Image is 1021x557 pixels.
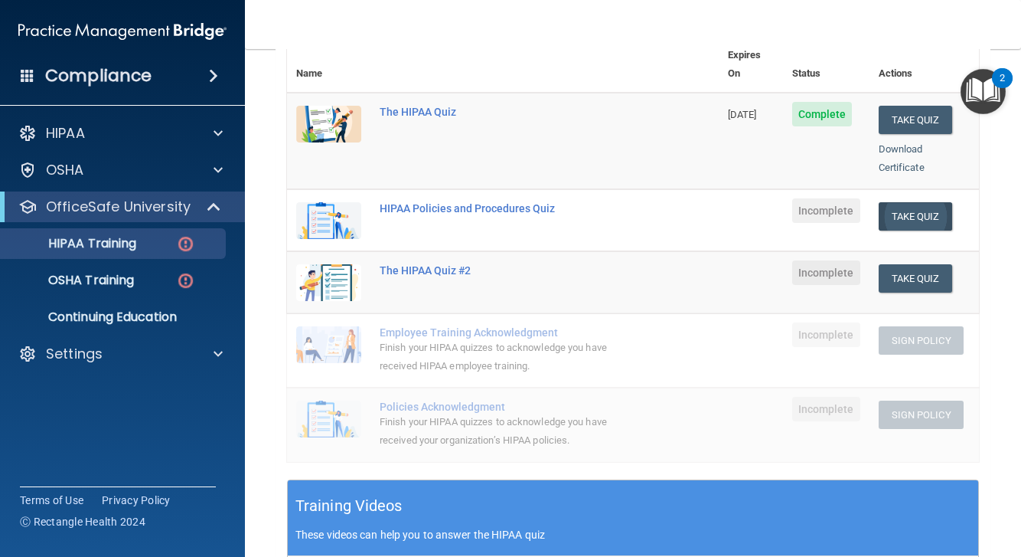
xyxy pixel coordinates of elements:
[792,397,860,421] span: Incomplete
[1000,78,1005,98] div: 2
[20,514,145,529] span: Ⓒ Rectangle Health 2024
[287,37,370,93] th: Name
[18,124,223,143] a: HIPAA
[10,273,134,288] p: OSHA Training
[380,202,642,215] div: HIPAA Policies and Procedures Quiz
[869,37,979,93] th: Actions
[46,161,84,179] p: OSHA
[792,260,860,285] span: Incomplete
[879,202,952,231] button: Take Quiz
[46,345,103,363] p: Settings
[18,345,223,363] a: Settings
[46,124,85,143] p: HIPAA
[380,401,642,413] div: Policies Acknowledgment
[728,109,757,120] span: [DATE]
[792,198,860,223] span: Incomplete
[176,234,195,254] img: danger-circle.6113f641.png
[783,37,869,93] th: Status
[20,493,83,508] a: Terms of Use
[879,326,964,355] button: Sign Policy
[879,401,964,429] button: Sign Policy
[879,106,952,134] button: Take Quiz
[879,264,952,293] button: Take Quiz
[10,236,136,251] p: HIPAA Training
[792,102,853,126] span: Complete
[380,339,642,375] div: Finish your HIPAA quizzes to acknowledge you have received HIPAA employee training.
[295,493,403,519] h5: Training Videos
[46,198,191,216] p: OfficeSafe University
[18,161,223,179] a: OSHA
[176,271,195,290] img: danger-circle.6113f641.png
[380,413,642,450] div: Finish your HIPAA quizzes to acknowledge you have received your organization’s HIPAA policies.
[102,493,171,508] a: Privacy Policy
[18,198,222,216] a: OfficeSafe University
[944,461,1003,519] iframe: Drift Widget Chat Controller
[961,69,1006,114] button: Open Resource Center, 2 new notifications
[719,37,783,93] th: Expires On
[10,310,219,325] p: Continuing Education
[380,264,642,277] div: The HIPAA Quiz #2
[792,323,860,347] span: Incomplete
[380,326,642,339] div: Employee Training Acknowledgment
[45,65,152,87] h4: Compliance
[879,143,925,173] a: Download Certificate
[380,106,642,118] div: The HIPAA Quiz
[295,529,970,541] p: These videos can help you to answer the HIPAA quiz
[18,16,227,47] img: PMB logo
